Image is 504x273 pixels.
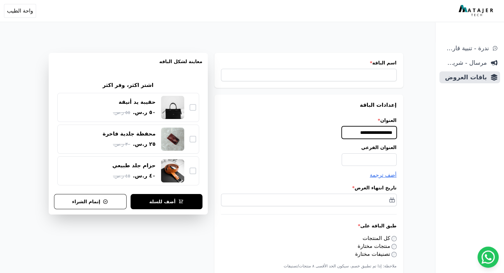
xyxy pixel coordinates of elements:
span: ٤٥ ر.س. [113,173,130,179]
label: كل المنتجات [363,235,397,241]
img: حقيبة يد أنيقة [161,96,184,119]
button: واحة الطيب [4,4,36,18]
span: ٥٥ ر.س. [113,109,130,116]
span: ٤٠ ر.س. [133,172,156,180]
p: ملاحظة: إذا تم تطبيق خصم، سيكون الحد الأقصى ٨ منتجات/تصنيفات [221,263,397,269]
span: أضف ترجمة [370,172,397,178]
span: واحة الطيب [7,7,33,15]
button: أضف للسلة [131,194,202,209]
span: باقات العروض [442,73,487,82]
span: ٥٠ ر.س. [133,108,156,116]
input: كل المنتجات [391,236,397,241]
input: منتجات مختارة [391,244,397,249]
img: حزام جلد طبيعي [161,159,184,182]
label: طبق الباقة على [221,222,397,229]
img: محفظة جلدية فاخرة [161,128,184,151]
button: إتمام الشراء [54,194,127,209]
h3: معاينة لشكل الباقه [54,58,202,73]
span: ندرة - تنبية قارب علي النفاذ [442,44,489,53]
h3: إعدادات الباقة [221,101,397,109]
label: تصنيفات مختارة [355,251,397,257]
label: تاريخ انتهاء العرض [221,184,397,191]
label: العنوان الفرعي [221,144,397,151]
label: منتجات مختارة [358,243,396,249]
span: ٣٠ ر.س. [113,141,130,148]
input: تصنيفات مختارة [391,252,397,257]
h2: اشتر اكثر، وفر اكثر [103,81,153,89]
div: حقيبة يد أنيقة [119,98,155,106]
label: العنوان [221,117,397,124]
button: أضف ترجمة [370,171,397,179]
div: حزام جلد طبيعي [112,162,156,169]
img: MatajerTech Logo [459,5,495,17]
span: مرسال - شريط دعاية [442,58,487,67]
div: محفظة جلدية فاخرة [103,130,156,137]
span: ٢٥ ر.س. [133,140,156,148]
label: اسم الباقة [221,59,397,66]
